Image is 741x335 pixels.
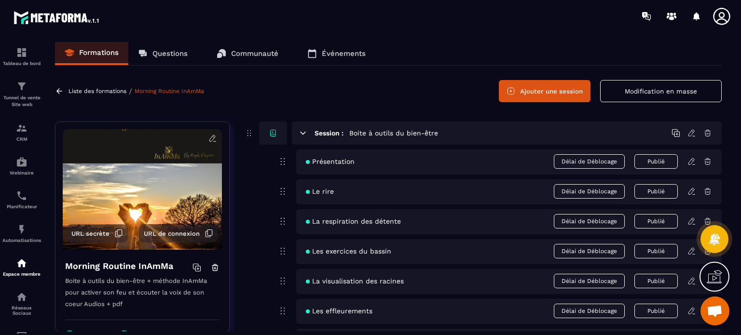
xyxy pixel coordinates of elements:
[14,9,100,26] img: logo
[2,115,41,149] a: formationformationCRM
[16,80,27,92] img: formation
[139,224,218,242] button: URL de connexion
[554,244,625,258] span: Délai de Déblocage
[16,291,27,303] img: social-network
[349,128,438,138] h5: Boite à outils du bien-être
[298,42,375,65] a: Événements
[600,80,722,102] button: Modification en masse
[2,183,41,216] a: schedulerschedulerPlanificateur
[634,184,678,199] button: Publié
[554,154,625,169] span: Délai de Déblocage
[129,87,132,96] span: /
[16,156,27,168] img: automations
[306,217,401,225] span: La respiration des détente
[2,136,41,142] p: CRM
[79,48,119,57] p: Formations
[634,214,678,228] button: Publié
[306,277,404,285] span: La visualisation des racines
[135,88,204,94] a: Morning Routine InAmMa
[2,305,41,316] p: Réseaux Sociaux
[2,94,41,108] p: Tunnel de vente Site web
[65,275,220,320] p: Boite à outils du bien-être + méthode InAmMa pour activer son feu et écouter la voix de son coeur...
[2,238,41,243] p: Automatisations
[16,224,27,235] img: automations
[16,190,27,201] img: scheduler
[2,149,41,183] a: automationsautomationsWebinaire
[16,257,27,269] img: automations
[2,61,41,66] p: Tableau de bord
[2,250,41,284] a: automationsautomationsEspace membre
[2,204,41,209] p: Planificateur
[2,170,41,175] p: Webinaire
[16,122,27,134] img: formation
[554,184,625,199] span: Délai de Déblocage
[128,42,197,65] a: Questions
[306,158,355,165] span: Présentation
[634,244,678,258] button: Publié
[700,296,729,325] div: Ouvrir le chat
[634,274,678,288] button: Publié
[63,129,222,250] img: background
[2,216,41,250] a: automationsautomationsAutomatisations
[207,42,288,65] a: Communauté
[152,49,188,58] p: Questions
[306,188,334,195] span: Le rire
[554,304,625,318] span: Délai de Déblocage
[71,230,110,237] span: URL secrète
[322,49,366,58] p: Événements
[634,304,678,318] button: Publié
[231,49,278,58] p: Communauté
[16,47,27,58] img: formation
[2,271,41,277] p: Espace membre
[144,230,200,237] span: URL de connexion
[65,259,173,273] h4: Morning Routine InAmMa
[306,307,372,315] span: Les effleurements
[554,214,625,228] span: Délai de Déblocage
[315,129,343,137] h6: Session :
[634,154,678,169] button: Publié
[67,224,128,242] button: URL secrète
[69,88,126,94] a: Liste des formations
[499,80,590,102] button: Ajouter une session
[2,40,41,73] a: formationformationTableau de bord
[55,42,128,65] a: Formations
[554,274,625,288] span: Délai de Déblocage
[306,247,391,255] span: Les exercices du bassin
[2,284,41,323] a: social-networksocial-networkRéseaux Sociaux
[2,73,41,115] a: formationformationTunnel de vente Site web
